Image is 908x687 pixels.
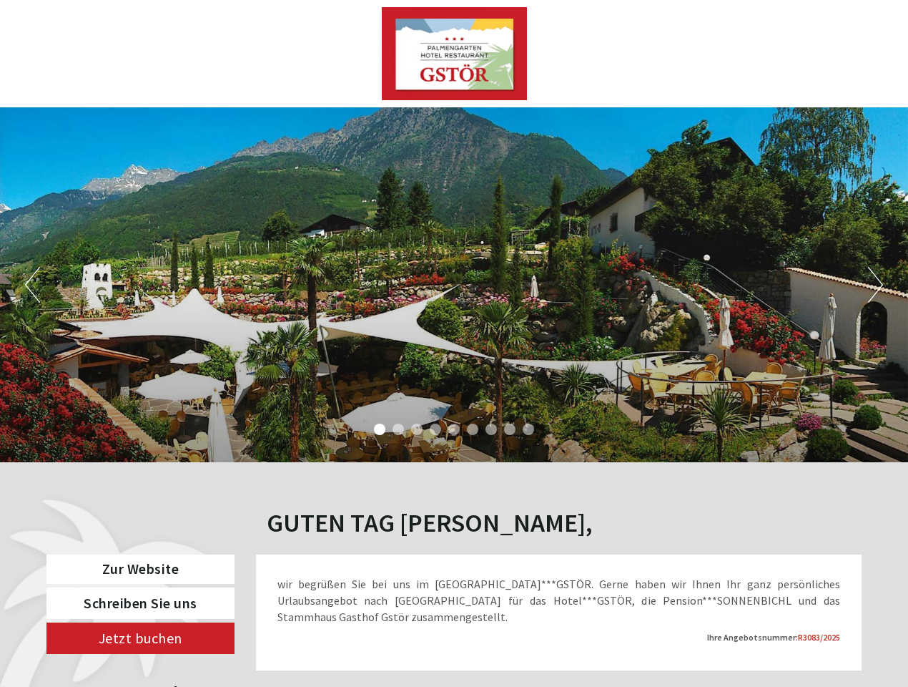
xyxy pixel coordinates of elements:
span: R3083/2025 [798,632,840,643]
a: Jetzt buchen [46,623,235,654]
p: wir begrüßen Sie bei uns im [GEOGRAPHIC_DATA]***GSTÖR. Gerne haben wir Ihnen Ihr ganz persönliche... [277,576,841,625]
a: Schreiben Sie uns [46,588,235,619]
a: Zur Website [46,555,235,584]
button: Previous [25,267,40,303]
button: Next [868,267,883,303]
h1: Guten Tag [PERSON_NAME], [267,509,593,537]
strong: Ihre Angebotsnummer: [707,632,840,643]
